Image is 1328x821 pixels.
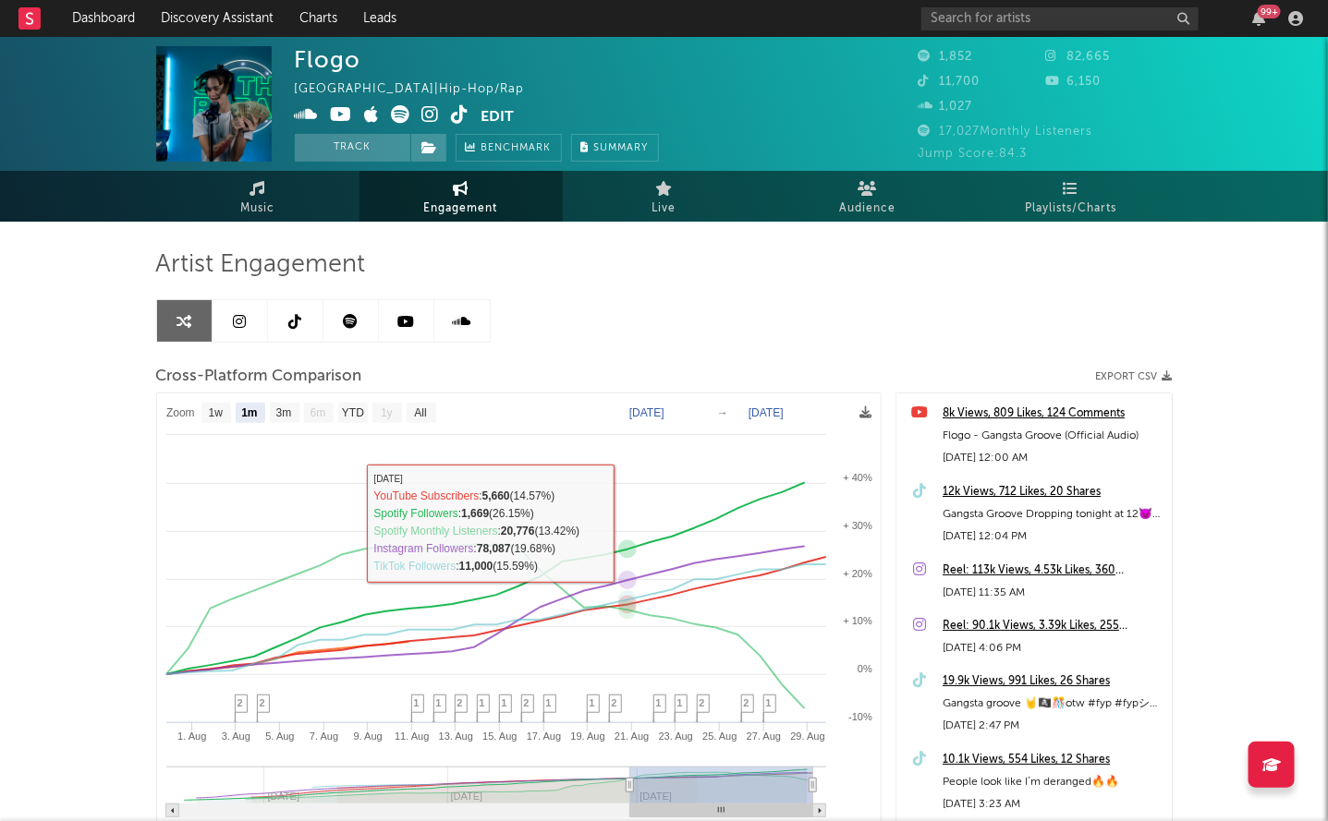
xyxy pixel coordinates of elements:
[943,670,1163,693] a: 19.9k Views, 991 Likes, 26 Shares
[156,254,366,276] span: Artist Engagement
[341,407,363,420] text: YTD
[571,134,659,162] button: Summary
[919,76,981,88] span: 11,700
[919,101,973,113] span: 1,027
[295,78,567,101] div: [GEOGRAPHIC_DATA] | Hip-Hop/Rap
[652,198,676,220] span: Live
[943,637,1163,659] div: [DATE] 4:06 PM
[524,697,530,708] span: 2
[615,730,649,742] text: 21. Aug
[943,447,1163,469] div: [DATE] 12:00 AM
[943,615,1163,637] a: Reel: 90.1k Views, 3.39k Likes, 255 Comments
[1045,51,1110,63] span: 82,665
[790,730,824,742] text: 29. Aug
[921,7,1199,30] input: Search for artists
[969,171,1173,222] a: Playlists/Charts
[480,697,485,708] span: 1
[502,697,507,708] span: 1
[424,198,498,220] span: Engagement
[414,697,420,708] span: 1
[240,198,274,220] span: Music
[843,568,872,579] text: + 20%
[208,407,223,420] text: 1w
[1025,198,1116,220] span: Playlists/Charts
[166,407,195,420] text: Zoom
[275,407,291,420] text: 3m
[766,697,772,708] span: 1
[677,697,683,708] span: 1
[858,663,872,674] text: 0%
[359,171,563,222] a: Engagement
[943,749,1163,771] a: 10.1k Views, 554 Likes, 12 Shares
[156,171,359,222] a: Music
[717,406,728,419] text: →
[943,715,1163,737] div: [DATE] 2:47 PM
[156,366,362,388] span: Cross-Platform Comparison
[766,171,969,222] a: Audience
[177,730,206,742] text: 1. Aug
[414,407,426,420] text: All
[943,771,1163,793] div: People look like I’m deranged🔥🔥
[546,697,552,708] span: 1
[943,693,1163,715] div: Gangsta groove 🤘🏴‍☠️🎊otw #fyp #fypシ #fypシ゚viral
[456,134,562,162] a: Benchmark
[594,143,649,153] span: Summary
[590,697,595,708] span: 1
[744,697,749,708] span: 2
[943,503,1163,525] div: Gangsta Groove Dropping tonight at 12😈yall ready?#fyp #fypシ #fypシ゚viral #fypage
[482,730,517,742] text: 15. Aug
[943,582,1163,604] div: [DATE] 11:35 AM
[943,560,1163,582] a: Reel: 113k Views, 4.53k Likes, 360 Comments
[457,697,463,708] span: 2
[658,730,692,742] text: 23. Aug
[353,730,382,742] text: 9. Aug
[919,51,973,63] span: 1,852
[570,730,604,742] text: 19. Aug
[843,472,872,483] text: + 40%
[749,406,784,419] text: [DATE]
[700,697,705,708] span: 2
[438,730,472,742] text: 13. Aug
[381,407,393,420] text: 1y
[656,697,662,708] span: 1
[1045,76,1101,88] span: 6,150
[943,481,1163,503] a: 12k Views, 712 Likes, 20 Shares
[943,425,1163,447] div: Flogo - Gangsta Groove (Official Audio)
[839,198,895,220] span: Audience
[1252,11,1265,26] button: 99+
[481,105,515,128] button: Edit
[563,171,766,222] a: Live
[629,406,664,419] text: [DATE]
[395,730,429,742] text: 11. Aug
[943,403,1163,425] a: 8k Views, 809 Likes, 124 Comments
[436,697,442,708] span: 1
[943,525,1163,548] div: [DATE] 12:04 PM
[526,730,560,742] text: 17. Aug
[919,148,1028,160] span: Jump Score: 84.3
[309,730,337,742] text: 7. Aug
[481,138,552,160] span: Benchmark
[943,793,1163,815] div: [DATE] 3:23 AM
[241,407,257,420] text: 1m
[310,407,325,420] text: 6m
[295,46,361,73] div: Flogo
[746,730,780,742] text: 27. Aug
[919,126,1093,138] span: 17,027 Monthly Listeners
[702,730,737,742] text: 25. Aug
[260,697,265,708] span: 2
[221,730,250,742] text: 3. Aug
[238,697,243,708] span: 2
[612,697,617,708] span: 2
[848,711,872,722] text: -10%
[843,520,872,531] text: + 30%
[1096,371,1173,382] button: Export CSV
[843,615,872,626] text: + 10%
[295,134,410,162] button: Track
[265,730,294,742] text: 5. Aug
